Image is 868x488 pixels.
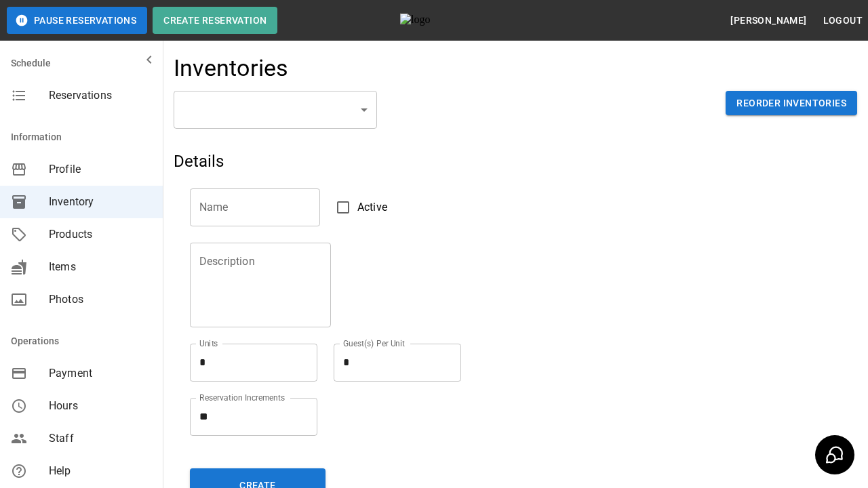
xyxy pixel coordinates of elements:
[49,463,152,479] span: Help
[725,8,812,33] button: [PERSON_NAME]
[49,430,152,447] span: Staff
[174,91,377,129] div: ​
[49,259,152,275] span: Items
[7,7,147,34] button: Pause Reservations
[818,8,868,33] button: Logout
[49,365,152,382] span: Payment
[49,226,152,243] span: Products
[357,199,387,216] span: Active
[49,161,152,178] span: Profile
[49,194,152,210] span: Inventory
[726,91,857,116] button: Reorder Inventories
[49,87,152,104] span: Reservations
[174,54,289,83] h4: Inventories
[49,291,152,308] span: Photos
[400,14,475,27] img: logo
[174,150,629,172] h5: Details
[153,7,277,34] button: Create Reservation
[49,398,152,414] span: Hours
